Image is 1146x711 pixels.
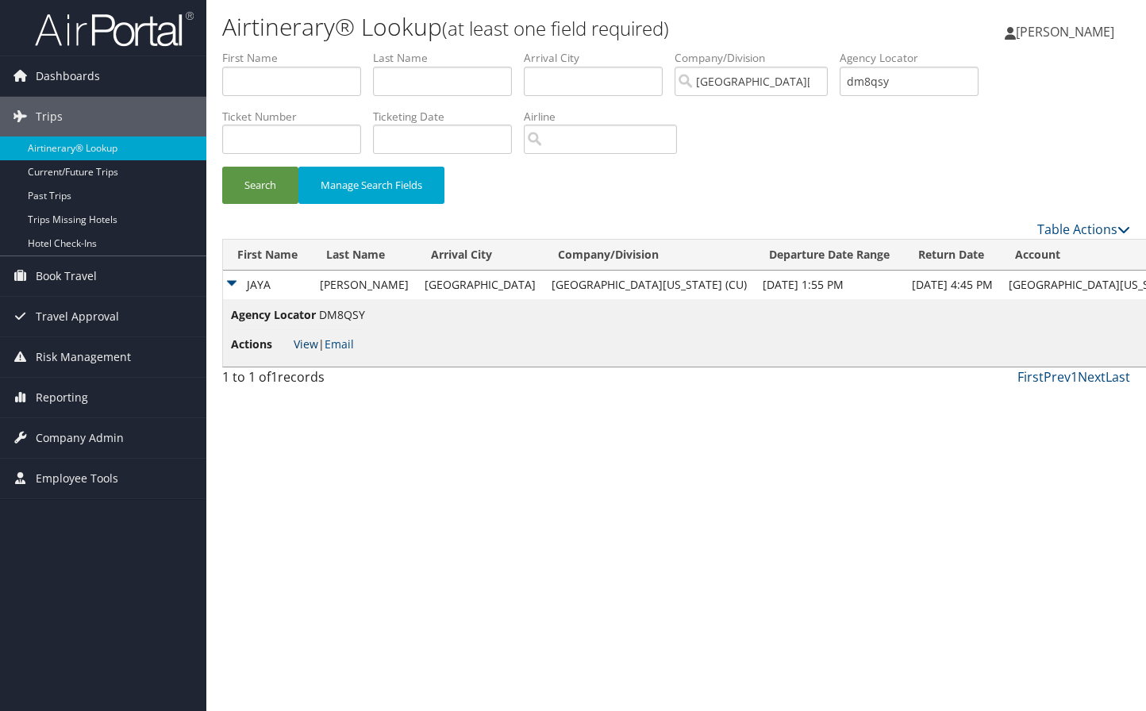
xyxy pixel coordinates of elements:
span: Company Admin [36,418,124,458]
span: 1 [271,368,278,386]
img: airportal-logo.png [35,10,194,48]
th: Arrival City: activate to sort column ascending [417,240,544,271]
span: Travel Approval [36,297,119,336]
label: Agency Locator [840,50,990,66]
a: Last [1106,368,1130,386]
span: DM8QSY [319,307,365,322]
div: 1 to 1 of records [222,367,432,394]
a: First [1017,368,1044,386]
a: Email [325,336,354,352]
small: (at least one field required) [442,15,669,41]
button: Search [222,167,298,204]
span: Agency Locator [231,306,316,324]
th: Company/Division [544,240,755,271]
a: Next [1078,368,1106,386]
span: | [294,336,354,352]
a: View [294,336,318,352]
label: Airline [524,109,689,125]
h1: Airtinerary® Lookup [222,10,828,44]
span: Risk Management [36,337,131,377]
span: Actions [231,336,290,353]
label: First Name [222,50,373,66]
th: Last Name: activate to sort column ascending [312,240,417,271]
span: Trips [36,97,63,136]
span: Employee Tools [36,459,118,498]
span: Dashboards [36,56,100,96]
td: JAYA [223,271,312,299]
a: Prev [1044,368,1071,386]
label: Last Name [373,50,524,66]
label: Company/Division [675,50,840,66]
td: [GEOGRAPHIC_DATA][US_STATE] (CU) [544,271,755,299]
label: Ticket Number [222,109,373,125]
button: Manage Search Fields [298,167,444,204]
span: Reporting [36,378,88,417]
label: Arrival City [524,50,675,66]
a: 1 [1071,368,1078,386]
td: [DATE] 4:45 PM [904,271,1001,299]
th: Departure Date Range: activate to sort column ascending [755,240,904,271]
th: First Name: activate to sort column ascending [223,240,312,271]
a: Table Actions [1037,221,1130,238]
label: Ticketing Date [373,109,524,125]
td: [DATE] 1:55 PM [755,271,904,299]
span: [PERSON_NAME] [1016,23,1114,40]
span: Book Travel [36,256,97,296]
th: Return Date: activate to sort column ascending [904,240,1001,271]
td: [GEOGRAPHIC_DATA] [417,271,544,299]
a: [PERSON_NAME] [1005,8,1130,56]
td: [PERSON_NAME] [312,271,417,299]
